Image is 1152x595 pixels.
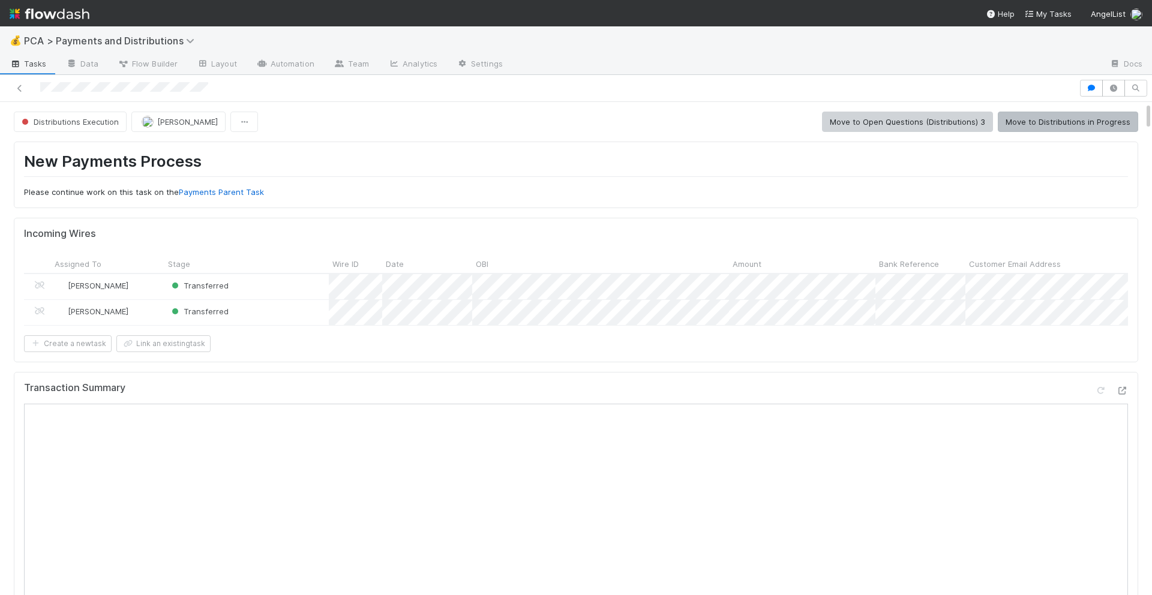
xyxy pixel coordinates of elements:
[68,306,128,316] span: [PERSON_NAME]
[332,258,359,270] span: Wire ID
[1100,55,1152,74] a: Docs
[169,281,229,290] span: Transferred
[169,305,229,317] div: Transferred
[1091,9,1126,19] span: AngelList
[324,55,379,74] a: Team
[379,55,447,74] a: Analytics
[118,58,178,70] span: Flow Builder
[24,382,125,394] h5: Transaction Summary
[24,228,96,240] h5: Incoming Wires
[969,258,1061,270] span: Customer Email Address
[1130,8,1142,20] img: avatar_ad9da010-433a-4b4a-a484-836c288de5e1.png
[179,187,264,197] a: Payments Parent Task
[187,55,247,74] a: Layout
[24,35,200,47] span: PCA > Payments and Distributions
[131,112,226,132] button: [PERSON_NAME]
[142,116,154,128] img: avatar_ad9da010-433a-4b4a-a484-836c288de5e1.png
[10,35,22,46] span: 💰
[169,280,229,292] div: Transferred
[168,258,190,270] span: Stage
[447,55,512,74] a: Settings
[879,258,939,270] span: Bank Reference
[986,8,1015,20] div: Help
[56,281,66,290] img: avatar_eacbd5bb-7590-4455-a9e9-12dcb5674423.png
[169,306,229,316] span: Transferred
[476,258,488,270] span: OBI
[24,152,1128,176] h1: New Payments Process
[998,112,1138,132] button: Move to Distributions in Progress
[24,335,112,352] button: Create a newtask
[56,55,108,74] a: Data
[116,335,211,352] button: Link an existingtask
[55,258,101,270] span: Assigned To
[247,55,324,74] a: Automation
[24,187,1128,199] p: Please continue work on this task on the
[56,305,128,317] div: [PERSON_NAME]
[733,258,761,270] span: Amount
[56,280,128,292] div: [PERSON_NAME]
[68,281,128,290] span: [PERSON_NAME]
[157,117,218,127] span: [PERSON_NAME]
[386,258,404,270] span: Date
[56,306,66,316] img: avatar_eacbd5bb-7590-4455-a9e9-12dcb5674423.png
[10,4,89,24] img: logo-inverted-e16ddd16eac7371096b0.svg
[108,55,187,74] a: Flow Builder
[14,112,127,132] button: Distributions Execution
[10,58,47,70] span: Tasks
[822,112,993,132] button: Move to Open Questions (Distributions) 3
[1024,8,1072,20] a: My Tasks
[19,117,119,127] span: Distributions Execution
[1024,9,1072,19] span: My Tasks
